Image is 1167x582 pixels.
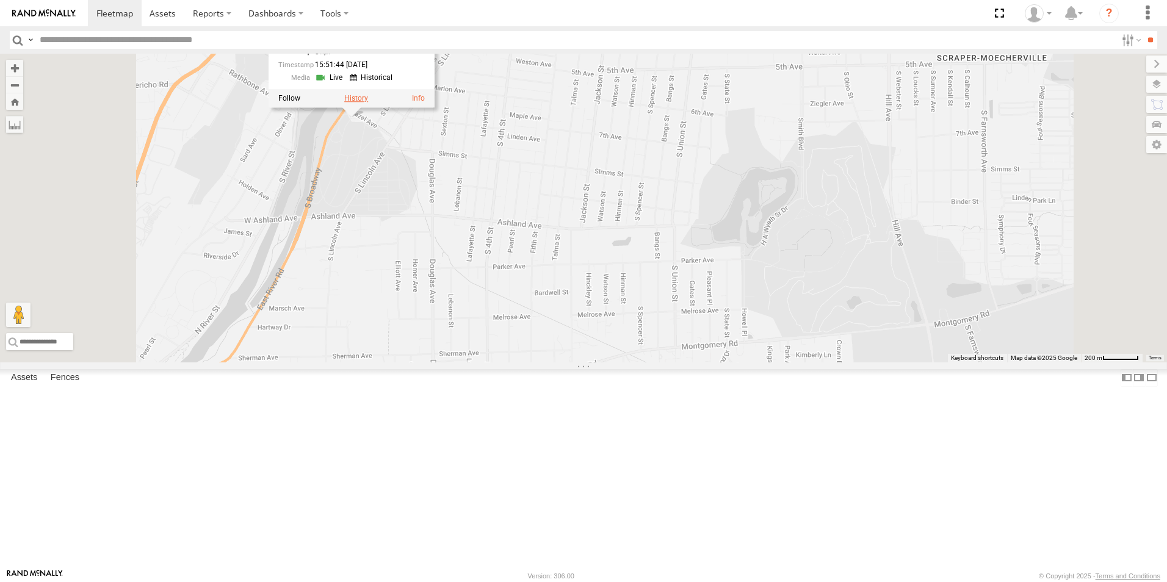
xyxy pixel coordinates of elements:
[1117,31,1143,49] label: Search Filter Options
[1011,354,1077,361] span: Map data ©2025 Google
[412,95,425,103] a: View Asset Details
[278,95,300,103] label: Realtime tracking of Asset
[1121,369,1133,387] label: Dock Summary Table to the Left
[278,62,400,70] div: Date/time of location update
[1099,4,1119,23] i: ?
[1146,369,1158,387] label: Hide Summary Table
[5,369,43,386] label: Assets
[1039,572,1160,580] div: © Copyright 2025 -
[7,570,63,582] a: Visit our Website
[6,93,23,110] button: Zoom Home
[6,60,23,76] button: Zoom in
[1149,356,1162,361] a: Terms
[45,369,85,386] label: Fences
[1021,4,1056,23] div: Ed Pruneda
[1146,136,1167,153] label: Map Settings
[1096,572,1160,580] a: Terms and Conditions
[350,72,396,84] a: View Historical Media Streams
[1081,354,1143,362] button: Map Scale: 200 m per 56 pixels
[1085,354,1102,361] span: 200 m
[1133,369,1145,387] label: Dock Summary Table to the Right
[315,72,346,84] a: View Live Media Streams
[6,303,31,327] button: Drag Pegman onto the map to open Street View
[12,9,76,18] img: rand-logo.svg
[951,354,1003,362] button: Keyboard shortcuts
[26,31,35,49] label: Search Query
[528,572,574,580] div: Version: 306.00
[344,95,368,103] label: View Asset History
[6,76,23,93] button: Zoom out
[6,116,23,133] label: Measure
